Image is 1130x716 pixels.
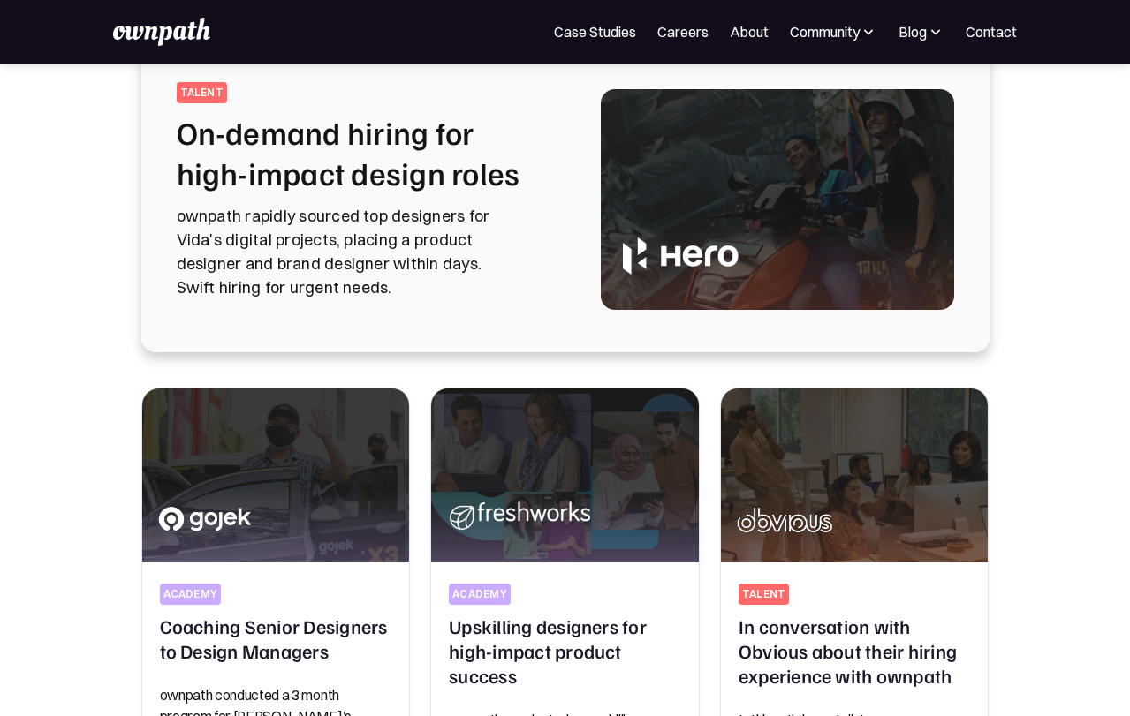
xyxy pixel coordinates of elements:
[449,614,681,688] h2: Upskilling designers for high-impact product success
[657,21,709,42] a: Careers
[431,388,699,562] img: Upskilling designers for high-impact product success
[966,21,1017,42] a: Contact
[554,21,636,42] a: Case Studies
[180,86,224,100] div: talent
[163,587,218,601] div: academy
[142,388,410,562] img: Coaching Senior Designers to Design Managers
[177,82,954,317] a: talentOn-demand hiring for high-impact design rolesownpath rapidly sourced top designers for Vida...
[899,21,944,42] div: Blog
[177,204,558,299] p: ownpath rapidly sourced top designers for Vida's digital projects, placing a product designer and...
[790,21,860,42] div: Community
[160,614,392,663] h2: Coaching Senior Designers to Design Managers
[899,21,927,42] div: Blog
[721,388,989,562] img: In conversation with Obvious about their hiring experience with ownpath
[739,614,971,688] h2: In conversation with Obvious about their hiring experience with ownpath
[177,112,558,193] h2: On-demand hiring for high-impact design roles
[452,587,507,601] div: Academy
[730,21,769,42] a: About
[742,587,785,601] div: talent
[790,21,877,42] div: Community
